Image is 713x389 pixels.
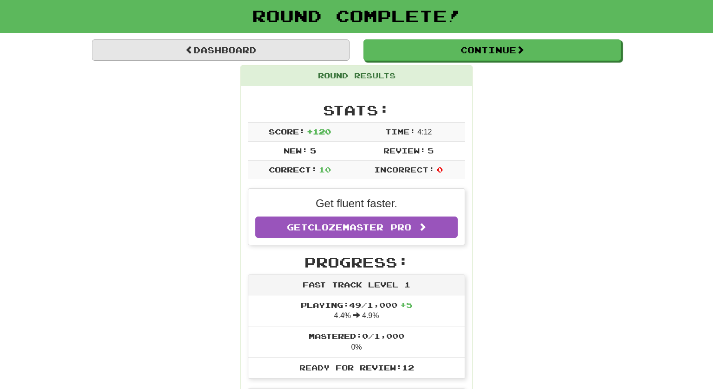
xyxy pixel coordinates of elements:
a: Dashboard [92,39,350,61]
h2: Stats: [248,102,465,118]
span: Playing: 49 / 1,000 [301,300,412,309]
h1: Round Complete! [3,6,710,25]
h2: Progress: [248,255,465,270]
span: Clozemaster Pro [308,222,411,232]
span: Ready for Review: 12 [299,363,414,372]
span: 5 [310,146,316,155]
span: Score: [269,127,305,136]
button: Continue [363,39,621,61]
div: Fast Track Level 1 [248,275,465,295]
p: Get fluent faster. [255,196,458,211]
span: 10 [319,165,331,174]
span: Review: [383,146,426,155]
span: Time: [385,127,415,136]
span: 5 [428,146,434,155]
span: New: [284,146,308,155]
span: + 120 [307,127,331,136]
span: 0 [437,165,443,174]
a: GetClozemaster Pro [255,217,458,238]
span: Incorrect: [374,165,434,174]
div: Round Results [241,66,472,86]
span: + 5 [400,300,412,309]
span: Mastered: 0 / 1,000 [309,332,404,340]
span: Correct: [269,165,317,174]
li: 4.4% 4.9% [248,295,465,327]
span: 4 : 12 [417,128,432,136]
li: 0% [248,326,465,358]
